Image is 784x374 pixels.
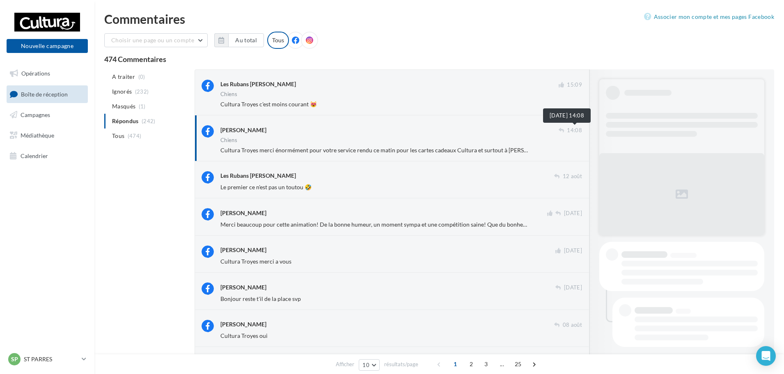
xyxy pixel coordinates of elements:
span: 25 [511,358,525,371]
span: Médiathèque [21,132,54,139]
div: [PERSON_NAME] [220,209,266,217]
a: SP ST PARRES [7,351,88,367]
span: [DATE] [564,247,582,255]
span: Cultura Troyes merci a vous [220,258,291,265]
a: Opérations [5,65,89,82]
div: [PERSON_NAME] [220,283,266,291]
div: [PERSON_NAME] [220,126,266,134]
div: Les Rubans [PERSON_NAME] [220,80,296,88]
a: Médiathèque [5,127,89,144]
div: 474 Commentaires [104,55,774,63]
span: Boîte de réception [21,90,68,97]
span: (1) [139,103,146,110]
span: (232) [135,88,149,95]
button: Au total [214,33,264,47]
span: Campagnes [21,111,50,118]
a: Boîte de réception [5,85,89,103]
div: [PERSON_NAME] [220,246,266,254]
span: Tous [112,132,124,140]
button: 10 [359,359,380,371]
span: 2 [465,358,478,371]
span: 3 [479,358,493,371]
span: Ignorés [112,87,132,96]
span: Merci beaucoup pour cette animation! De la bonne humeur, un moment sympa et une compétition saine... [220,221,637,228]
span: 12 août [563,173,582,180]
span: Choisir une page ou un compte [111,37,194,44]
button: Nouvelle campagne [7,39,88,53]
span: Cultura Troyes c'est moins courant 😻 [220,101,317,108]
span: Le premier ce n'est pas un toutou 🤣 [220,184,312,190]
span: Opérations [21,70,50,77]
span: (0) [138,73,145,80]
span: Afficher [336,360,354,368]
p: ST PARRES [24,355,78,363]
span: SP [11,355,18,363]
div: Commentaires [104,13,774,25]
span: Masqués [112,102,135,110]
div: [DATE] 14:08 [543,108,591,123]
button: Choisir une page ou un compte [104,33,208,47]
div: Chiens [220,138,237,143]
span: résultats/page [384,360,418,368]
span: 10 [362,362,369,368]
span: 08 août [563,321,582,329]
a: Campagnes [5,106,89,124]
span: [DATE] [564,210,582,217]
span: Bonjour reste t'il de la place svp [220,295,301,302]
span: 14:08 [567,127,582,134]
span: Calendrier [21,152,48,159]
a: Associer mon compte et mes pages Facebook [644,12,774,22]
a: Calendrier [5,147,89,165]
span: A traiter [112,73,135,81]
span: (474) [128,133,142,139]
span: [DATE] [564,284,582,291]
div: Tous [267,32,289,49]
span: Cultura Troyes oui [220,332,268,339]
span: 15:09 [567,81,582,89]
div: Chiens [220,92,237,97]
button: Au total [228,33,264,47]
div: Open Intercom Messenger [756,346,776,366]
span: 1 [449,358,462,371]
span: ... [495,358,509,371]
div: [PERSON_NAME] [220,320,266,328]
div: Les Rubans [PERSON_NAME] [220,172,296,180]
